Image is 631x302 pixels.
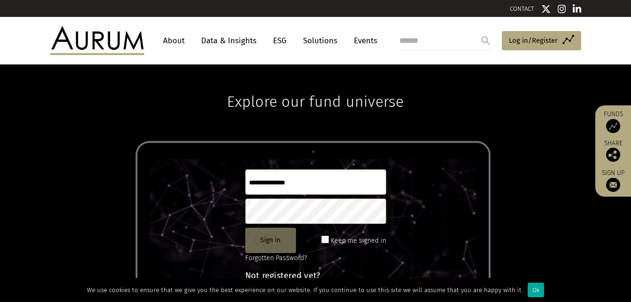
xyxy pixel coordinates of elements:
[600,110,626,133] a: Funds
[528,283,544,297] div: Ok
[600,169,626,192] a: Sign up
[158,32,189,49] a: About
[573,4,581,14] img: Linkedin icon
[349,32,377,49] a: Events
[600,140,626,162] div: Share
[245,228,296,253] button: Sign in
[606,119,620,133] img: Access Funds
[298,32,342,49] a: Solutions
[331,235,386,246] label: Keep me signed in
[502,31,581,51] a: Log in/Register
[196,32,261,49] a: Data & Insights
[245,254,307,262] a: Forgotten Password?
[268,32,291,49] a: ESG
[476,31,495,50] input: Submit
[541,4,551,14] img: Twitter icon
[509,35,558,46] span: Log in/Register
[558,4,566,14] img: Instagram icon
[510,5,534,12] a: CONTACT
[606,178,620,192] img: Sign up to our newsletter
[606,148,620,162] img: Share this post
[245,271,386,280] h4: Not registered yet?
[227,64,404,111] h1: Explore our fund universe
[50,26,144,55] img: Aurum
